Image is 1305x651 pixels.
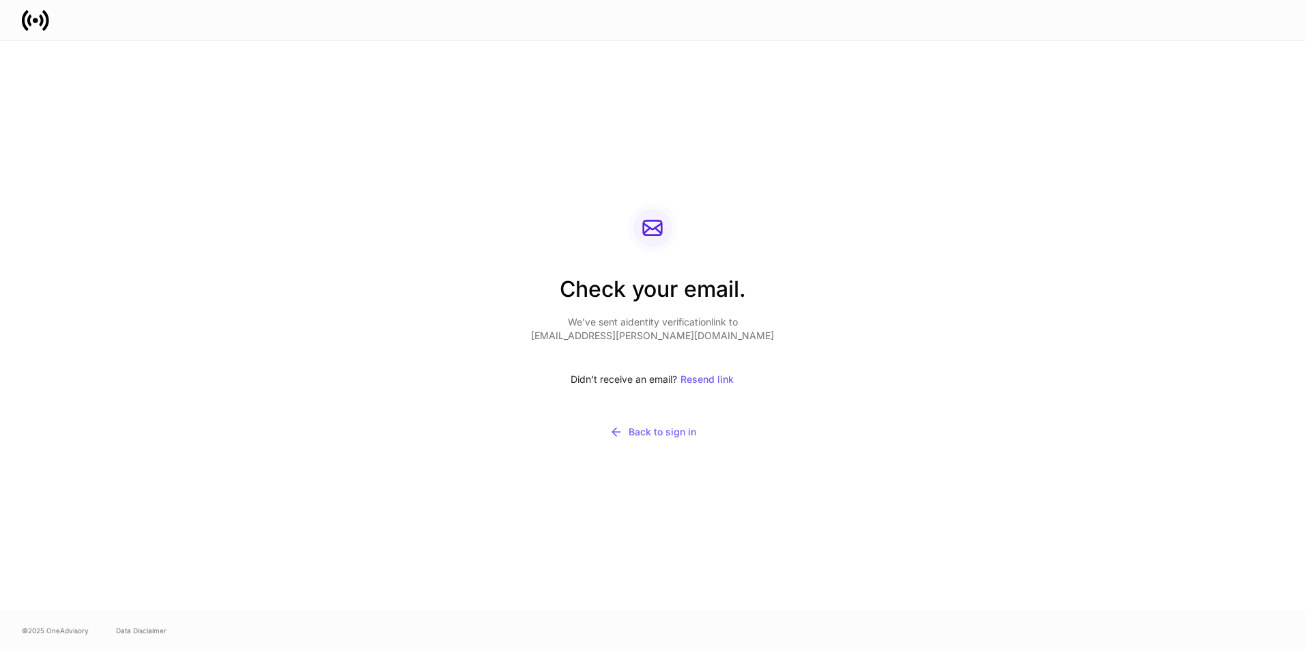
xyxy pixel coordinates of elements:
[116,625,167,636] a: Data Disclaimer
[531,274,774,315] h2: Check your email.
[22,625,89,636] span: © 2025 OneAdvisory
[531,364,774,394] div: Didn’t receive an email?
[680,375,734,384] div: Resend link
[680,364,734,394] button: Resend link
[610,425,696,439] div: Back to sign in
[531,416,774,448] button: Back to sign in
[531,315,774,343] p: We’ve sent a identity verification link to [EMAIL_ADDRESS][PERSON_NAME][DOMAIN_NAME]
